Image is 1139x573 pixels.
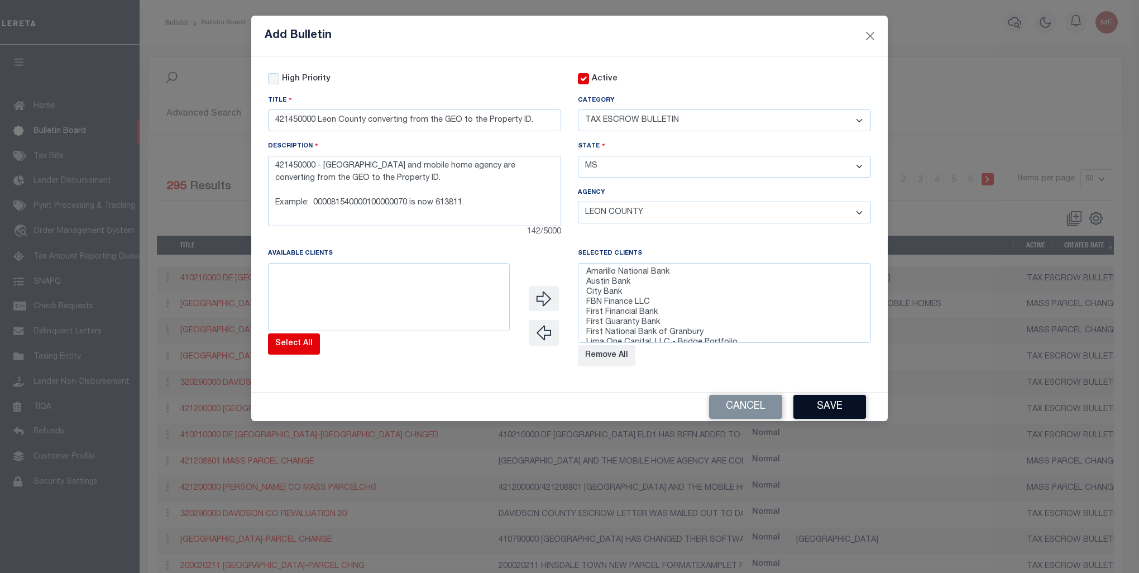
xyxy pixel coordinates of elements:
[585,268,864,278] option: Amarillo National Bank
[578,345,635,366] button: Remove All
[268,141,318,151] label: Description
[585,308,864,318] option: First Financial Bank
[585,328,864,338] option: First National Bank of Granbury
[585,288,864,298] option: City Bank
[585,318,864,328] option: First Guaranty Bank
[578,96,614,106] label: Category
[592,73,618,85] label: Active
[585,278,864,288] option: Austin Bank
[578,188,605,198] label: Agency
[709,395,782,419] button: Cancel
[585,298,864,308] option: FBN Finance LLC
[268,95,292,106] label: Title
[282,73,331,85] label: High Priority
[268,333,320,355] button: Select All
[578,249,642,259] label: Selected Clients
[268,226,561,238] div: 142/5000
[268,249,333,259] label: Available Clients
[585,338,864,348] option: Lima One Capital, LLC - Bridge Portfolio
[578,141,605,151] label: State
[793,395,866,419] button: Save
